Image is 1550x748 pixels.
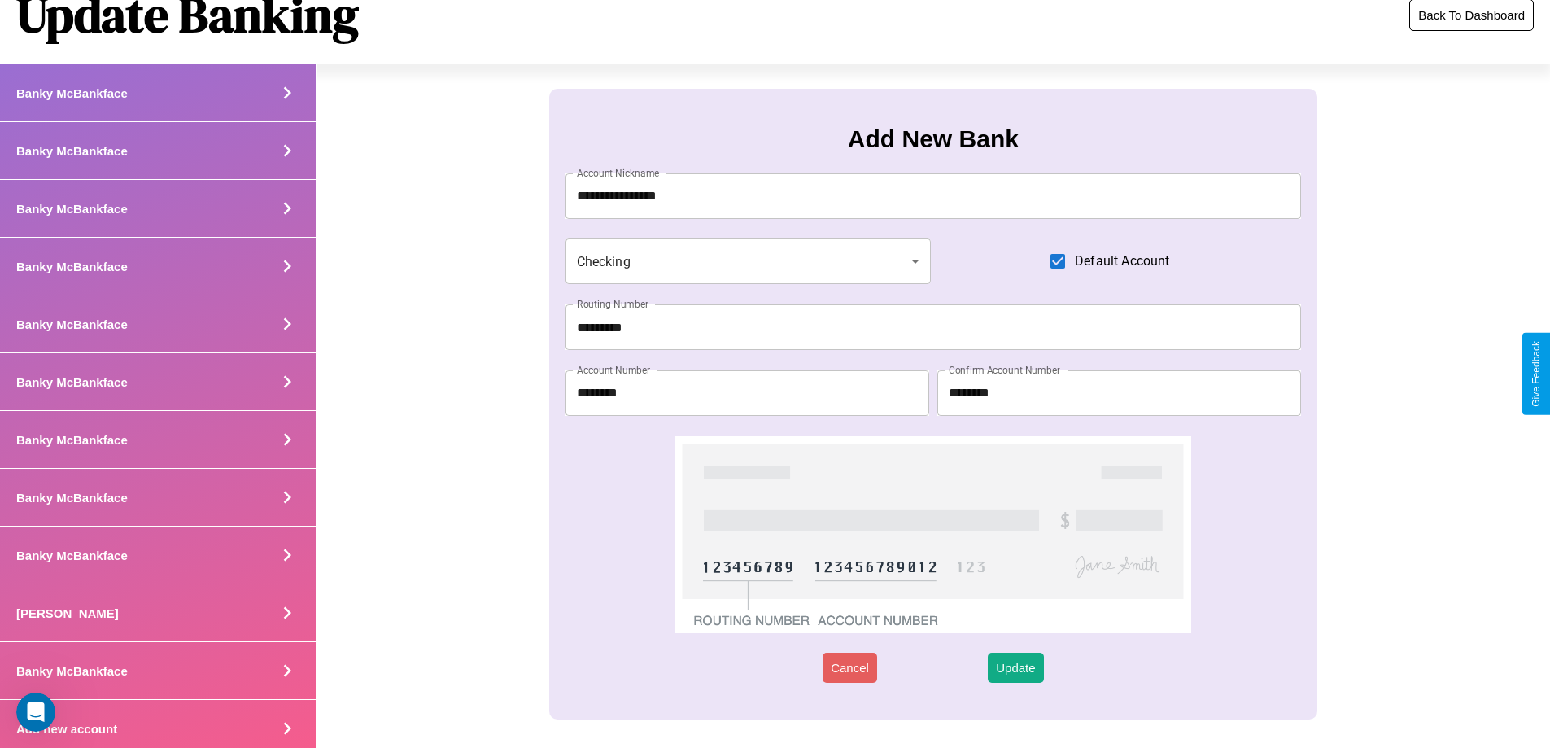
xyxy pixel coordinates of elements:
[988,653,1043,683] button: Update
[16,260,128,273] h4: Banky McBankface
[16,144,128,158] h4: Banky McBankface
[16,491,128,505] h4: Banky McBankface
[16,722,117,736] h4: Add new account
[16,549,128,562] h4: Banky McBankface
[577,363,650,377] label: Account Number
[1530,341,1542,407] div: Give Feedback
[949,363,1060,377] label: Confirm Account Number
[823,653,877,683] button: Cancel
[16,86,128,100] h4: Banky McBankface
[16,693,55,732] iframe: Intercom live chat
[16,317,128,331] h4: Banky McBankface
[565,238,932,284] div: Checking
[16,606,119,620] h4: [PERSON_NAME]
[16,375,128,389] h4: Banky McBankface
[577,297,648,311] label: Routing Number
[675,436,1190,633] img: check
[577,166,660,180] label: Account Nickname
[1075,252,1169,271] span: Default Account
[16,433,128,447] h4: Banky McBankface
[16,202,128,216] h4: Banky McBankface
[16,664,128,678] h4: Banky McBankface
[848,125,1019,153] h3: Add New Bank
